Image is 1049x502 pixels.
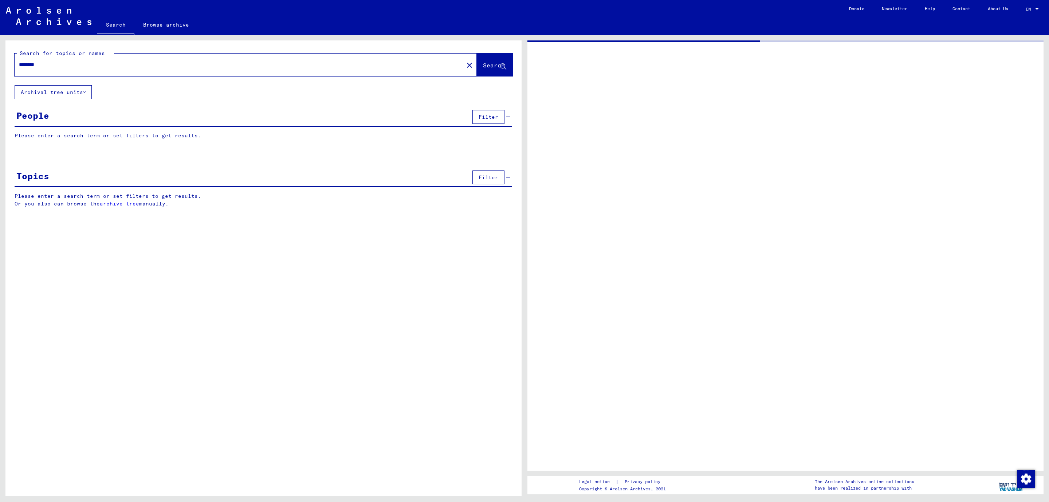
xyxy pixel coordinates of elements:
[579,478,616,486] a: Legal notice
[483,62,505,69] span: Search
[97,16,134,35] a: Search
[472,110,504,124] button: Filter
[479,174,498,181] span: Filter
[477,54,512,76] button: Search
[1017,470,1035,488] img: Change consent
[1026,7,1034,12] span: EN
[15,192,512,208] p: Please enter a search term or set filters to get results. Or you also can browse the manually.
[15,132,512,140] p: Please enter a search term or set filters to get results.
[20,50,105,56] mat-label: Search for topics or names
[16,169,49,183] div: Topics
[462,58,477,72] button: Clear
[579,486,669,492] p: Copyright © Arolsen Archives, 2021
[465,61,474,70] mat-icon: close
[479,114,498,120] span: Filter
[619,478,669,486] a: Privacy policy
[6,7,91,25] img: Arolsen_neg.svg
[472,170,504,184] button: Filter
[16,109,49,122] div: People
[15,85,92,99] button: Archival tree units
[100,200,139,207] a: archive tree
[815,478,914,485] p: The Arolsen Archives online collections
[134,16,198,34] a: Browse archive
[815,485,914,491] p: have been realized in partnership with
[998,476,1025,494] img: yv_logo.png
[579,478,669,486] div: |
